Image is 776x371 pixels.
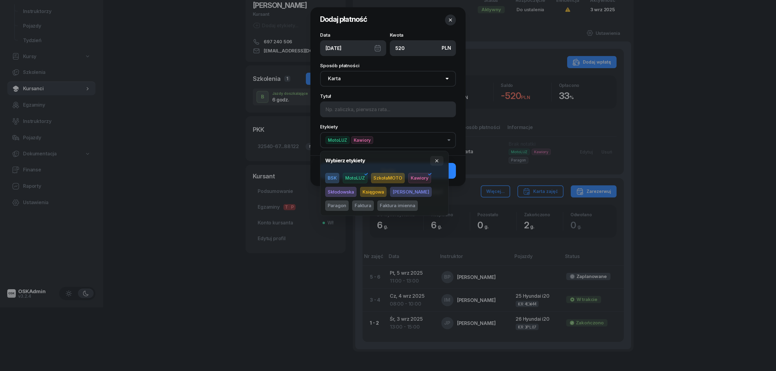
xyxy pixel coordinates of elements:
[326,136,350,144] span: MotoLUZ
[325,200,349,211] button: Paragon
[351,136,373,144] span: Kawiory
[320,101,456,117] input: Np. zaliczka, pierwsza rata...
[320,132,456,148] button: MotoLUZKawiory
[325,173,339,183] button: BSK
[343,173,367,183] button: MotoLUZ
[390,187,432,197] button: [PERSON_NAME]
[390,40,456,56] input: 0
[325,157,365,165] h4: Wybierz etykiety
[320,15,367,24] span: Dodaj płatność
[377,200,418,211] button: Faktura imienna
[408,173,431,183] button: Kawiory
[325,187,356,197] button: Skłodowska
[360,187,386,197] button: Księgowa
[352,200,374,211] button: Faktura
[371,173,405,183] button: SzkołaMOTO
